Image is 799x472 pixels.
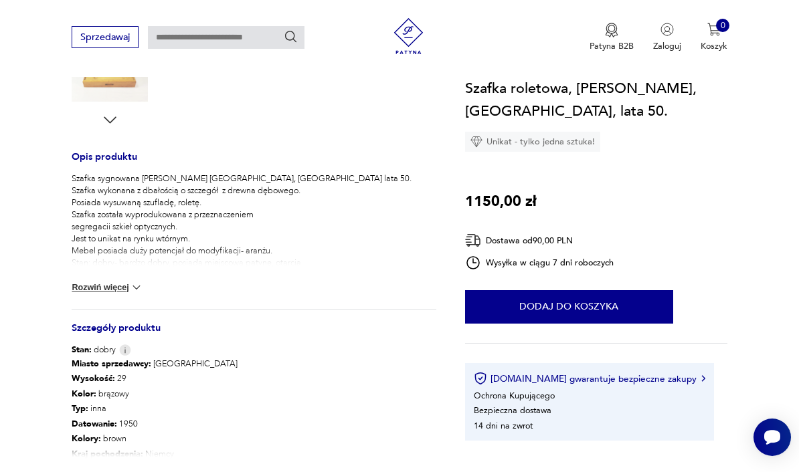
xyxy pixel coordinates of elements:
[660,23,674,36] img: Ikonka użytkownika
[465,233,614,249] div: Dostawa od 90,00 PLN
[653,23,681,52] button: Zaloguj
[474,420,533,432] li: 14 dni na zwrot
[284,29,298,44] button: Szukaj
[707,23,721,36] img: Ikona koszyka
[701,375,705,382] img: Ikona strzałki w prawo
[72,388,96,400] b: Kolor:
[72,281,143,294] button: Rozwiń więcej
[72,358,151,370] b: Miasto sprzedawcy :
[72,431,238,447] p: brown
[590,23,634,52] a: Ikona medaluPatyna B2B
[465,77,727,122] h1: Szafka roletowa, [PERSON_NAME], [GEOGRAPHIC_DATA], lata 50.
[72,356,238,371] p: [GEOGRAPHIC_DATA]
[465,233,481,249] img: Ikona dostawy
[72,446,238,461] p: Niemcy
[72,324,436,344] h3: Szczegóły produktu
[72,402,88,415] b: Typ :
[72,344,92,356] b: Stan:
[465,132,600,152] div: Unikat - tylko jedna sztuka!
[465,191,537,213] p: 1150,00 zł
[130,281,143,294] img: chevron down
[590,40,634,52] p: Patyna B2B
[72,172,412,305] p: Szafka sygnowana [PERSON_NAME] [GEOGRAPHIC_DATA], [GEOGRAPHIC_DATA] lata 50. Szafka wykonana z db...
[474,372,705,385] button: [DOMAIN_NAME] gwarantuje bezpieczne zakupy
[590,23,634,52] button: Patyna B2B
[753,419,791,456] iframe: Smartsupp widget button
[72,401,238,417] p: inna
[470,136,482,148] img: Ikona diamentu
[72,416,238,431] p: 1950
[605,23,618,37] img: Ikona medalu
[716,19,729,32] div: 0
[474,372,487,385] img: Ikona certyfikatu
[119,344,131,356] img: Info icon
[701,23,727,52] button: 0Koszyk
[72,344,116,356] span: dobry
[701,40,727,52] p: Koszyk
[72,371,238,386] p: 29
[72,418,117,430] b: Datowanie :
[465,290,673,324] button: Dodaj do koszyka
[72,372,115,384] b: Wysokość :
[653,40,681,52] p: Zaloguj
[72,153,436,173] h3: Opis produktu
[72,448,143,460] b: Kraj pochodzenia :
[72,26,138,48] button: Sprzedawaj
[474,390,555,402] li: Ochrona Kupującego
[465,255,614,271] div: Wysyłka w ciągu 7 dni roboczych
[72,34,138,42] a: Sprzedawaj
[72,433,101,445] b: Kolory :
[474,405,551,417] li: Bezpieczna dostawa
[72,386,238,401] p: brązowy
[386,18,431,54] img: Patyna - sklep z meblami i dekoracjami vintage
